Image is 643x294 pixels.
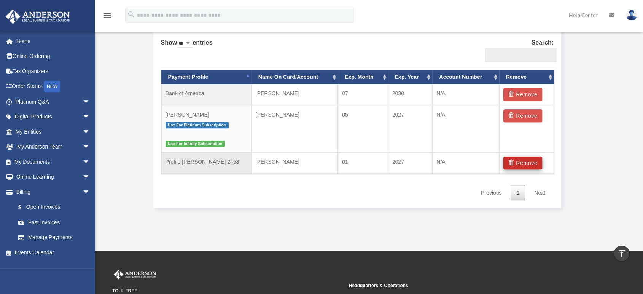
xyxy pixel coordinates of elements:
img: User Pic [626,10,637,21]
a: Home [5,34,102,49]
span: arrow_drop_down [83,154,98,170]
small: Headquarters & Operations [349,282,580,290]
th: Exp. Year: activate to sort column ascending [388,70,433,84]
div: NEW [44,81,60,92]
a: Billingarrow_drop_down [5,184,102,200]
img: Anderson Advisors Platinum Portal [112,270,158,280]
span: arrow_drop_down [83,109,98,125]
th: Account Number: activate to sort column ascending [432,70,499,84]
td: 2027 [388,152,433,174]
select: Showentries [177,39,193,48]
a: Next [528,185,551,201]
th: Name On Card/Account: activate to sort column ascending [251,70,338,84]
a: Order StatusNEW [5,79,102,94]
a: Digital Productsarrow_drop_down [5,109,102,125]
a: Events Calendar [5,245,102,260]
th: Payment Profile: activate to sort column descending [161,70,251,84]
td: N/A [432,152,499,174]
a: Tax Organizers [5,64,102,79]
a: Manage Payments [11,230,98,245]
td: [PERSON_NAME] [161,105,251,152]
img: Anderson Advisors Platinum Portal [3,9,72,24]
span: arrow_drop_down [83,184,98,200]
a: My Entitiesarrow_drop_down [5,124,102,139]
th: Remove: activate to sort column ascending [499,70,554,84]
span: $ [22,203,26,212]
button: Remove [503,157,543,169]
a: My Anderson Teamarrow_drop_down [5,139,102,155]
a: Previous [475,185,507,201]
td: Bank of America [161,84,251,105]
td: 2030 [388,84,433,105]
td: [PERSON_NAME] [251,152,338,174]
a: Online Learningarrow_drop_down [5,169,102,185]
i: vertical_align_top [617,249,626,258]
td: 05 [338,105,388,152]
span: arrow_drop_down [83,139,98,155]
td: 07 [338,84,388,105]
span: arrow_drop_down [83,169,98,185]
label: Show entries [161,37,213,56]
label: Search: [482,37,554,62]
a: Online Ordering [5,49,102,64]
a: vertical_align_top [614,246,630,262]
button: Remove [503,88,543,101]
a: 1 [511,185,525,201]
td: [PERSON_NAME] [251,84,338,105]
td: Profile [PERSON_NAME] 2458 [161,152,251,174]
i: search [127,10,135,19]
td: 01 [338,152,388,174]
a: Platinum Q&Aarrow_drop_down [5,94,102,109]
a: My Documentsarrow_drop_down [5,154,102,169]
span: arrow_drop_down [83,124,98,140]
td: [PERSON_NAME] [251,105,338,152]
td: N/A [432,84,499,105]
a: menu [103,13,112,20]
a: Past Invoices [11,215,102,230]
td: N/A [432,105,499,152]
a: $Open Invoices [11,200,102,215]
td: 2027 [388,105,433,152]
button: Remove [503,109,543,122]
span: arrow_drop_down [83,94,98,110]
span: Use For Infinity Subscription [166,141,225,147]
span: Use For Platinum Subscription [166,122,229,128]
input: Search: [485,48,557,62]
th: Exp. Month: activate to sort column ascending [338,70,388,84]
i: menu [103,11,112,20]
